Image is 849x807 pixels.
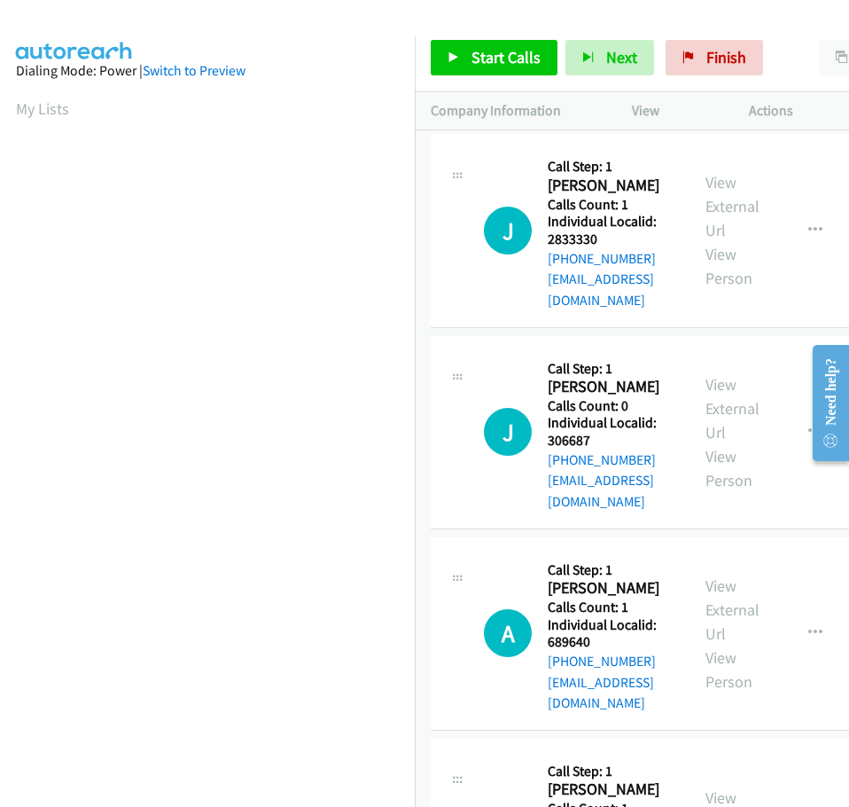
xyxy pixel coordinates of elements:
a: [EMAIL_ADDRESS][DOMAIN_NAME] [548,472,654,510]
div: The call is yet to be attempted [484,408,532,456]
h5: Call Step: 1 [548,158,674,176]
a: Start Calls [431,40,557,75]
a: View Person [705,244,752,288]
h1: J [484,408,532,456]
a: View External Url [705,172,759,240]
h5: Call Step: 1 [548,360,674,378]
p: Actions [749,100,834,121]
a: Finish [666,40,763,75]
a: View Person [705,647,752,692]
h2: [PERSON_NAME] [548,176,674,196]
a: [EMAIL_ADDRESS][DOMAIN_NAME] [548,270,654,309]
a: [PHONE_NUMBER] [548,451,656,468]
p: Company Information [431,100,600,121]
a: View External Url [705,576,759,644]
h5: Individual Localid: 689640 [548,616,674,651]
h1: A [484,609,532,657]
h5: Calls Count: 0 [548,397,674,415]
a: [PHONE_NUMBER] [548,250,656,267]
h2: [PERSON_NAME] [548,578,674,599]
a: My Lists [16,98,69,119]
h5: Call Step: 1 [548,561,674,579]
h5: Calls Count: 1 [548,599,674,616]
h2: [PERSON_NAME] [548,780,674,800]
a: View External Url [705,374,759,443]
p: View [632,100,717,121]
div: The call is yet to be attempted [484,207,532,255]
h1: J [484,207,532,255]
h2: [PERSON_NAME] [548,377,674,397]
a: View Person [705,446,752,490]
a: [PHONE_NUMBER] [548,653,656,670]
a: [EMAIL_ADDRESS][DOMAIN_NAME] [548,674,654,712]
span: Next [606,47,637,67]
h5: Individual Localid: 306687 [548,414,674,449]
a: Switch to Preview [143,62,245,79]
h5: Call Step: 1 [548,763,674,780]
span: Start Calls [471,47,541,67]
button: Next [565,40,654,75]
span: Finish [706,47,746,67]
h5: Individual Localid: 2833330 [548,213,674,247]
iframe: Resource Center [798,333,849,474]
h5: Calls Count: 1 [548,196,674,214]
div: Dialing Mode: Power | [16,60,399,82]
